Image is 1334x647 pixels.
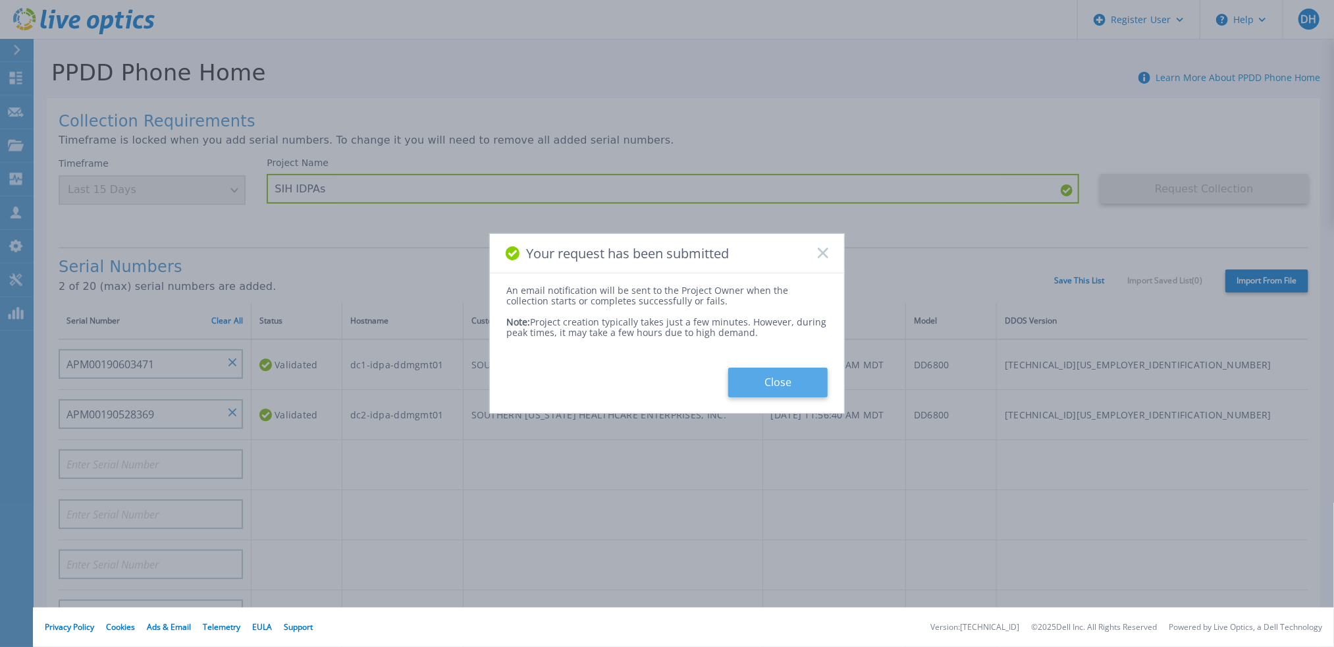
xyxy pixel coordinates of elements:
a: Cookies [106,621,135,633]
a: Privacy Policy [45,621,94,633]
div: Project creation typically takes just a few minutes. However, during peak times, it may take a fe... [506,306,828,338]
a: Ads & Email [147,621,191,633]
li: Version: [TECHNICAL_ID] [930,623,1019,632]
div: An email notification will be sent to the Project Owner when the collection starts or completes s... [506,285,828,306]
a: EULA [252,621,272,633]
span: Note: [506,316,530,328]
li: Powered by Live Optics, a Dell Technology [1169,623,1322,632]
a: Support [284,621,313,633]
li: © 2025 Dell Inc. All Rights Reserved [1031,623,1157,632]
span: Your request has been submitted [526,246,729,261]
button: Close [728,368,828,397]
a: Telemetry [203,621,240,633]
